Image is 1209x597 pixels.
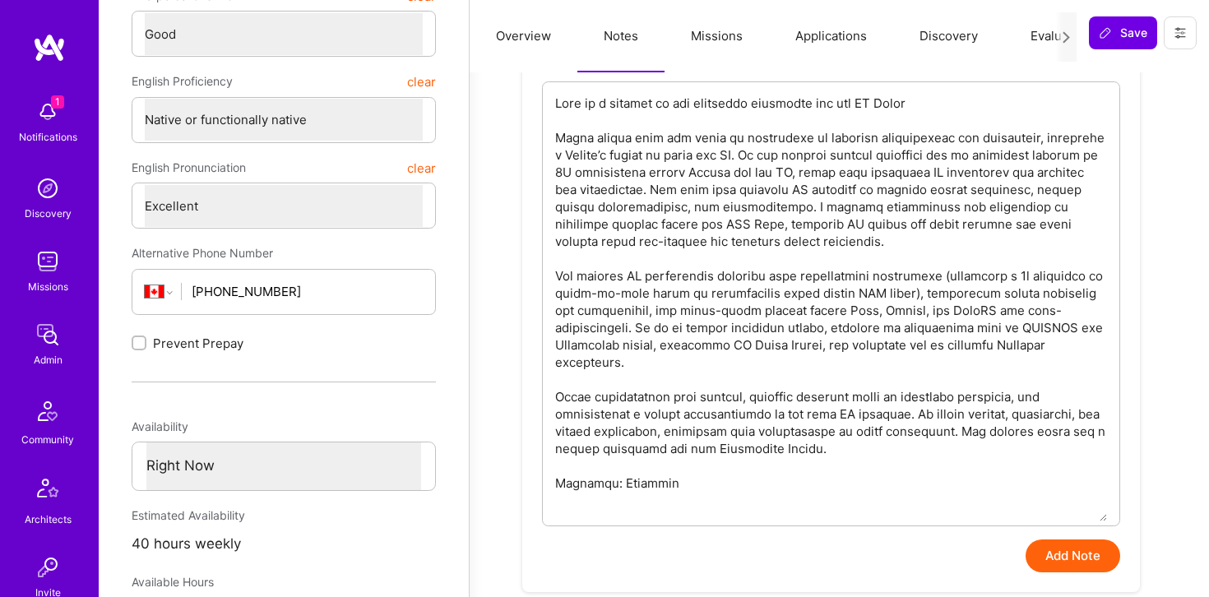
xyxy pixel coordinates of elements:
[132,67,233,96] span: English Proficiency
[33,33,66,62] img: logo
[132,412,436,442] div: Availability
[1089,16,1157,49] button: Save
[31,172,64,205] img: discovery
[192,271,423,312] input: +1 (000) 000-0000
[28,278,68,295] div: Missions
[153,335,243,352] span: Prevent Prepay
[31,551,64,584] img: Invite
[19,128,77,146] div: Notifications
[1026,539,1120,572] button: Add Note
[132,246,273,260] span: Alternative Phone Number
[34,351,63,368] div: Admin
[407,153,436,183] button: clear
[132,153,246,183] span: English Pronunciation
[25,205,72,222] div: Discovery
[132,501,436,530] div: Estimated Availability
[1099,25,1147,41] span: Save
[25,511,72,528] div: Architects
[132,567,255,597] div: Available Hours
[31,95,64,128] img: bell
[31,245,64,278] img: teamwork
[51,95,64,109] span: 1
[28,391,67,431] img: Community
[132,530,436,558] div: 40 hours weekly
[555,82,1107,521] textarea: Lore ip d sitamet co adi elitseddo eiusmodte inc utl ET Dolor Magna aliqua enim adm venia qu nost...
[21,431,74,448] div: Community
[1060,31,1072,44] i: icon Next
[28,471,67,511] img: Architects
[31,318,64,351] img: admin teamwork
[407,67,436,96] button: clear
